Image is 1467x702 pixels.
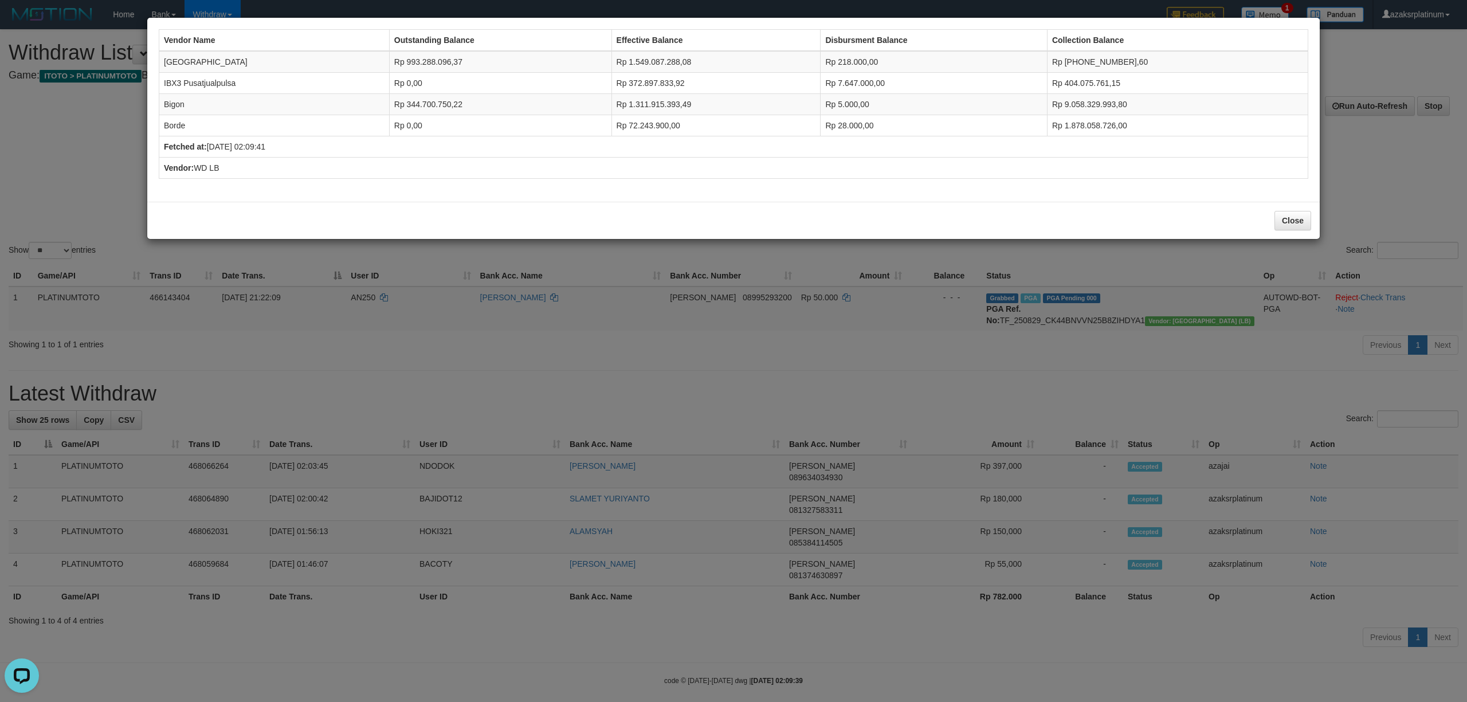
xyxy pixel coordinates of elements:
[164,142,207,151] b: Fetched at:
[821,73,1047,94] td: Rp 7.647.000,00
[611,115,821,136] td: Rp 72.243.900,00
[611,30,821,52] th: Effective Balance
[389,30,611,52] th: Outstanding Balance
[1047,115,1308,136] td: Rp 1.878.058.726,00
[159,94,390,115] td: Bigon
[389,94,611,115] td: Rp 344.700.750,22
[164,163,194,172] b: Vendor:
[1047,30,1308,52] th: Collection Balance
[159,30,390,52] th: Vendor Name
[821,94,1047,115] td: Rp 5.000,00
[389,73,611,94] td: Rp 0,00
[821,30,1047,52] th: Disbursment Balance
[5,5,39,39] button: Open LiveChat chat widget
[1047,94,1308,115] td: Rp 9.058.329.993,80
[159,73,390,94] td: IBX3 Pusatjualpulsa
[1047,73,1308,94] td: Rp 404.075.761,15
[821,115,1047,136] td: Rp 28.000,00
[159,51,390,73] td: [GEOGRAPHIC_DATA]
[611,94,821,115] td: Rp 1.311.915.393,49
[821,51,1047,73] td: Rp 218.000,00
[389,51,611,73] td: Rp 993.288.096,37
[159,158,1308,179] td: WD LB
[1274,211,1311,230] button: Close
[1047,51,1308,73] td: Rp [PHONE_NUMBER],60
[159,115,390,136] td: Borde
[389,115,611,136] td: Rp 0,00
[159,136,1308,158] td: [DATE] 02:09:41
[611,73,821,94] td: Rp 372.897.833,92
[611,51,821,73] td: Rp 1.549.087.288,08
